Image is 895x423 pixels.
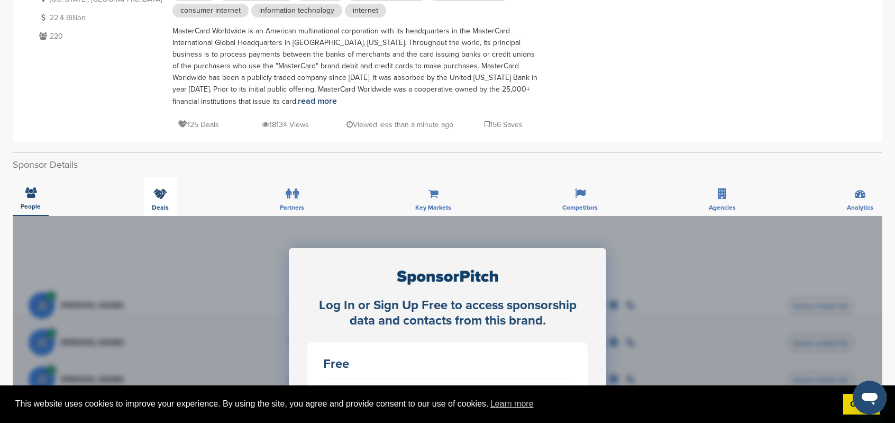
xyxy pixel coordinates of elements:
p: 22.4 Billion [36,11,162,24]
span: People [21,203,41,210]
span: Deals [152,204,169,211]
p: 125 Deals [178,118,219,131]
span: information technology [251,4,342,17]
span: Partners [280,204,304,211]
span: consumer internet [172,4,249,17]
span: Agencies [709,204,736,211]
p: Viewed less than a minute ago [346,118,453,131]
div: MasterCard Worldwide is an American multinational corporation with its headquarters in the Master... [172,25,543,107]
span: internet [345,4,386,17]
span: Competitors [562,204,598,211]
a: read more [298,96,337,106]
p: 220 [36,30,162,43]
span: This website uses cookies to improve your experience. By using the site, you agree and provide co... [15,396,835,412]
span: Analytics [847,204,873,211]
span: Key Markets [415,204,451,211]
p: 18134 Views [262,118,309,131]
div: Free [323,358,572,371]
p: 156 Saves [485,118,523,131]
div: Log In or Sign Up Free to access sponsorship data and contacts from this brand. [307,298,588,329]
iframe: Button to launch messaging window [853,381,887,415]
li: Access exclusive brand database and sponsorship deal analytics [323,383,572,416]
a: learn more about cookies [489,396,535,412]
h2: Sponsor Details [13,158,882,172]
a: dismiss cookie message [843,394,880,415]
